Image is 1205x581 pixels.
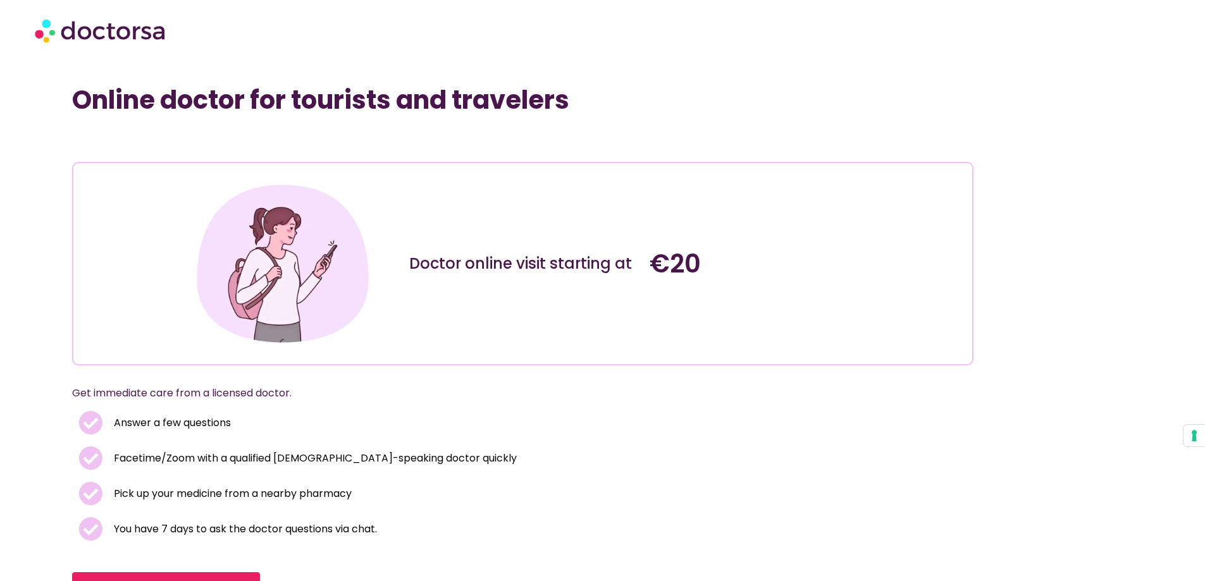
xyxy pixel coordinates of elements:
iframe: Customer reviews powered by Trustpilot [169,134,359,149]
button: Your consent preferences for tracking technologies [1183,425,1205,446]
p: Get immediate care from a licensed doctor. [72,384,943,402]
span: You have 7 days to ask the doctor questions via chat. [111,520,377,538]
span: Answer a few questions [111,414,231,432]
div: Doctor online visit starting at [409,254,637,274]
span: Facetime/Zoom with a qualified [DEMOGRAPHIC_DATA]-speaking doctor quickly [111,450,517,467]
h1: Online doctor for tourists and travelers [72,85,973,115]
h4: €20 [650,248,877,279]
img: Illustration depicting a young woman in a casual outfit, engaged with her smartphone. She has a p... [192,173,374,355]
span: Pick up your medicine from a nearby pharmacy [111,485,352,503]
